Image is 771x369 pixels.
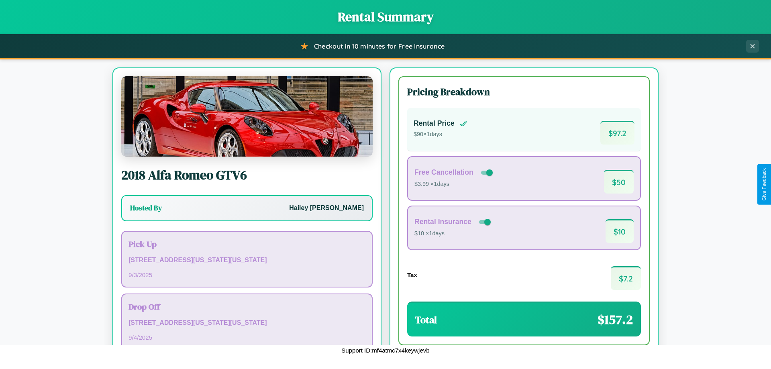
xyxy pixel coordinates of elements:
h3: Pick Up [128,238,365,250]
p: 9 / 4 / 2025 [128,332,365,343]
span: $ 50 [604,170,634,194]
h2: 2018 Alfa Romeo GTV6 [121,166,373,184]
h1: Rental Summary [8,8,763,26]
span: Checkout in 10 minutes for Free Insurance [314,42,445,50]
p: [STREET_ADDRESS][US_STATE][US_STATE] [128,317,365,329]
h3: Drop Off [128,301,365,312]
div: Give Feedback [761,168,767,201]
h4: Free Cancellation [414,168,473,177]
img: Alfa Romeo GTV6 [121,76,373,157]
p: $ 90 × 1 days [414,129,467,140]
h3: Pricing Breakdown [407,85,641,98]
p: [STREET_ADDRESS][US_STATE][US_STATE] [128,255,365,266]
span: $ 10 [606,219,634,243]
h3: Total [415,313,437,326]
p: 9 / 3 / 2025 [128,269,365,280]
h4: Rental Insurance [414,218,471,226]
h4: Rental Price [414,119,455,128]
p: Support ID: mf4atmc7x4keywjevb [341,345,429,356]
h4: Tax [407,271,417,278]
p: $10 × 1 days [414,228,492,239]
span: $ 157.2 [598,311,633,328]
span: $ 7.2 [611,266,641,290]
p: $3.99 × 1 days [414,179,494,190]
h3: Hosted By [130,203,162,213]
p: Hailey [PERSON_NAME] [289,202,364,214]
span: $ 97.2 [600,121,634,145]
